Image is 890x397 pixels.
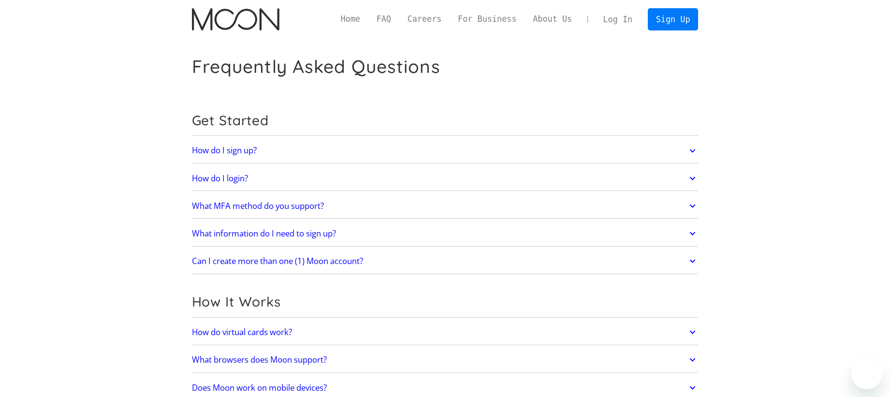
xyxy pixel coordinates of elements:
iframe: Button to launch messaging window [851,358,882,389]
h2: Does Moon work on mobile devices? [192,383,327,393]
h2: Get Started [192,112,699,129]
a: How do I sign up? [192,141,699,161]
h2: How do I login? [192,174,248,183]
a: Can I create more than one (1) Moon account? [192,251,699,271]
h2: What browsers does Moon support? [192,355,327,365]
a: Home [333,13,368,25]
h2: How It Works [192,294,699,310]
a: What browsers does Moon support? [192,350,699,370]
a: Log In [595,9,641,30]
a: home [192,8,279,30]
a: How do virtual cards work? [192,322,699,342]
a: For Business [450,13,525,25]
a: About Us [525,13,580,25]
h2: Can I create more than one (1) Moon account? [192,256,363,266]
a: Careers [399,13,450,25]
a: Sign Up [648,8,698,30]
h1: Frequently Asked Questions [192,56,440,77]
h2: What MFA method do you support? [192,201,324,211]
h2: How do virtual cards work? [192,327,292,337]
a: What MFA method do you support? [192,196,699,216]
img: Moon Logo [192,8,279,30]
a: How do I login? [192,168,699,189]
a: FAQ [368,13,399,25]
h2: How do I sign up? [192,146,257,155]
a: What information do I need to sign up? [192,223,699,244]
h2: What information do I need to sign up? [192,229,336,238]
